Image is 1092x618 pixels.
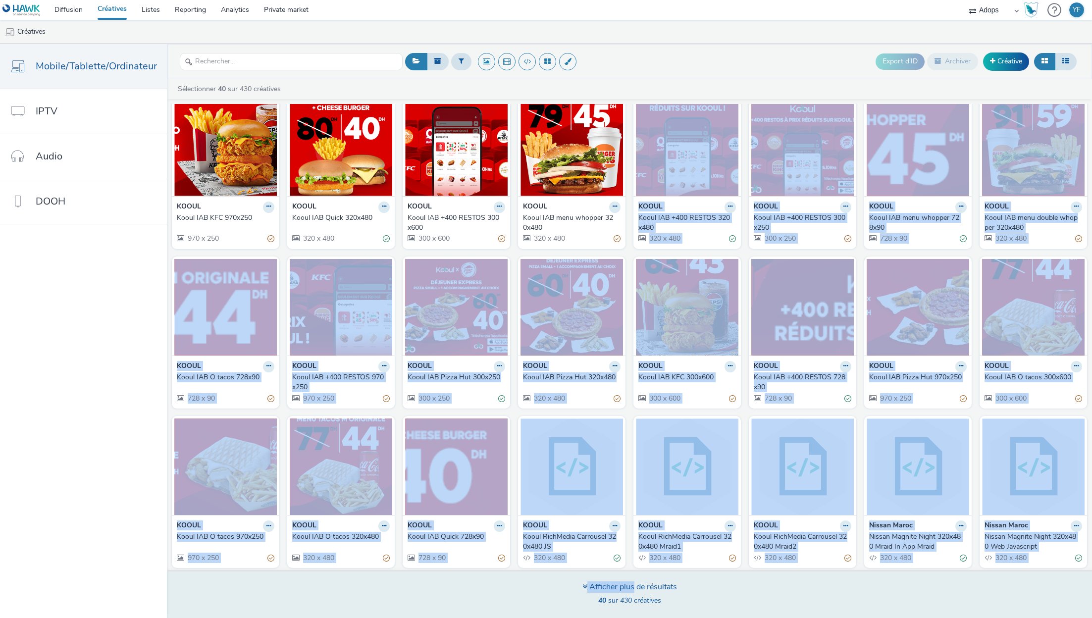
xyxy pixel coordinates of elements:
div: Kooul IAB Quick 728x90 [408,532,501,542]
span: 300 x 600 [648,394,680,403]
span: 320 x 480 [879,553,911,563]
a: Kooul IAB Pizza Hut 300x250 [408,372,505,382]
div: Kooul IAB +400 RESTOS 970x250 [292,372,386,393]
img: Kooul IAB +400 RESTOS 300x600 visual [405,100,508,196]
button: Export d'ID [876,53,925,69]
div: Kooul RichMedia Carrousel 320x480 JS [523,532,617,552]
span: 300 x 600 [994,394,1027,403]
div: YF [1073,2,1081,17]
div: Kooul IAB Quick 320x480 [292,213,386,223]
div: Kooul IAB Pizza Hut 970x250 [869,372,963,382]
a: Kooul IAB O tacos 300x600 [985,372,1082,382]
span: 320 x 480 [648,234,680,243]
div: Partiellement valide [267,393,274,404]
span: 320 x 480 [994,234,1027,243]
a: Kooul IAB KFC 300x600 [638,372,736,382]
div: Valide [614,553,621,563]
span: 320 x 480 [302,234,334,243]
a: Hawk Academy [1024,2,1042,18]
div: Partiellement valide [614,393,621,404]
span: sur 430 créatives [598,596,661,605]
a: Kooul IAB O tacos 320x480 [292,532,390,542]
a: Nissan Magnite Night 320x480 Mraid In App Mraid [869,532,967,552]
div: Kooul RichMedia Carrousel 320x480 Mraid2 [754,532,847,552]
strong: KOOUL [638,361,663,372]
div: Valide [729,234,736,244]
div: Partiellement valide [498,234,505,244]
strong: KOOUL [985,361,1009,372]
strong: KOOUL [754,361,778,372]
img: Kooul IAB Quick 728x90 visual [405,418,508,515]
span: 320 x 480 [533,553,565,563]
img: Kooul IAB menu whopper 728x90 visual [867,100,969,196]
div: Kooul IAB O tacos 320x480 [292,532,386,542]
button: Liste [1055,53,1077,70]
div: Partiellement valide [614,234,621,244]
div: Partiellement valide [498,553,505,563]
img: Hawk Academy [1024,2,1039,18]
div: Partiellement valide [844,553,851,563]
div: Kooul IAB Pizza Hut 300x250 [408,372,501,382]
div: Partiellement valide [1075,393,1082,404]
strong: KOOUL [408,202,432,213]
a: Kooul RichMedia Carrousel 320x480 JS [523,532,621,552]
div: Kooul IAB menu whopper 320x480 [523,213,617,233]
strong: KOOUL [754,520,778,532]
img: Kooul IAB O tacos 728x90 visual [174,259,277,356]
div: Kooul IAB O tacos 300x600 [985,372,1078,382]
a: Kooul IAB +400 RESTOS 970x250 [292,372,390,393]
div: Partiellement valide [729,393,736,404]
span: 728 x 90 [187,394,215,403]
span: 320 x 480 [302,553,334,563]
strong: KOOUL [292,520,316,532]
div: Partiellement valide [844,234,851,244]
input: Rechercher... [180,53,403,70]
div: Kooul IAB O tacos 970x250 [177,532,270,542]
img: Kooul IAB O tacos 320x480 visual [290,418,392,515]
strong: 40 [218,84,226,94]
img: Kooul IAB Quick 320x480 visual [290,100,392,196]
img: Kooul IAB O tacos 970x250 visual [174,418,277,515]
strong: KOOUL [177,520,201,532]
div: Nissan Magnite Night 320x480 Mraid In App Mraid [869,532,963,552]
strong: Nissan Maroc [869,520,913,532]
a: Kooul IAB +400 RESTOS 728x90 [754,372,851,393]
img: Kooul IAB menu double whopper 320x480 visual [982,100,1085,196]
a: Kooul IAB +400 RESTOS 320x480 [638,213,736,233]
a: Kooul IAB KFC 970x250 [177,213,274,223]
img: Kooul IAB +400 RESTOS 728x90 visual [751,259,854,356]
img: undefined Logo [2,4,41,16]
div: Partiellement valide [383,553,390,563]
span: 728 x 90 [879,234,907,243]
strong: KOOUL [523,520,547,532]
strong: KOOUL [177,361,201,372]
span: 728 x 90 [417,553,446,563]
img: Kooul RichMedia Carrousel 320x480 Mraid2 visual [751,418,854,515]
strong: KOOUL [523,361,547,372]
div: Partiellement valide [1075,234,1082,244]
a: Kooul IAB +400 RESTOS 300x250 [754,213,851,233]
strong: KOOUL [869,361,893,372]
a: Kooul IAB menu double whopper 320x480 [985,213,1082,233]
img: Kooul IAB +400 RESTOS 320x480 visual [636,100,738,196]
span: 300 x 600 [417,234,450,243]
a: Kooul IAB O tacos 970x250 [177,532,274,542]
a: Kooul IAB Pizza Hut 970x250 [869,372,967,382]
span: 970 x 250 [187,234,219,243]
img: Kooul IAB Pizza Hut 970x250 visual [867,259,969,356]
img: Kooul IAB Pizza Hut 320x480 visual [520,259,623,356]
div: Kooul RichMedia Carrousel 320x480 Mraid1 [638,532,732,552]
div: Kooul IAB O tacos 728x90 [177,372,270,382]
div: Nissan Magnite Night 320x480 Web Javascript [985,532,1078,552]
strong: KOOUL [985,202,1009,213]
a: Kooul IAB O tacos 728x90 [177,372,274,382]
div: Kooul IAB KFC 300x600 [638,372,732,382]
img: Kooul IAB Pizza Hut 300x250 visual [405,259,508,356]
a: Kooul IAB +400 RESTOS 300x600 [408,213,505,233]
a: Kooul RichMedia Carrousel 320x480 Mraid2 [754,532,851,552]
a: Créative [983,52,1029,70]
strong: KOOUL [638,520,663,532]
img: mobile [5,27,15,37]
strong: KOOUL [177,202,201,213]
img: Kooul RichMedia Carrousel 320x480 JS visual [520,418,623,515]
